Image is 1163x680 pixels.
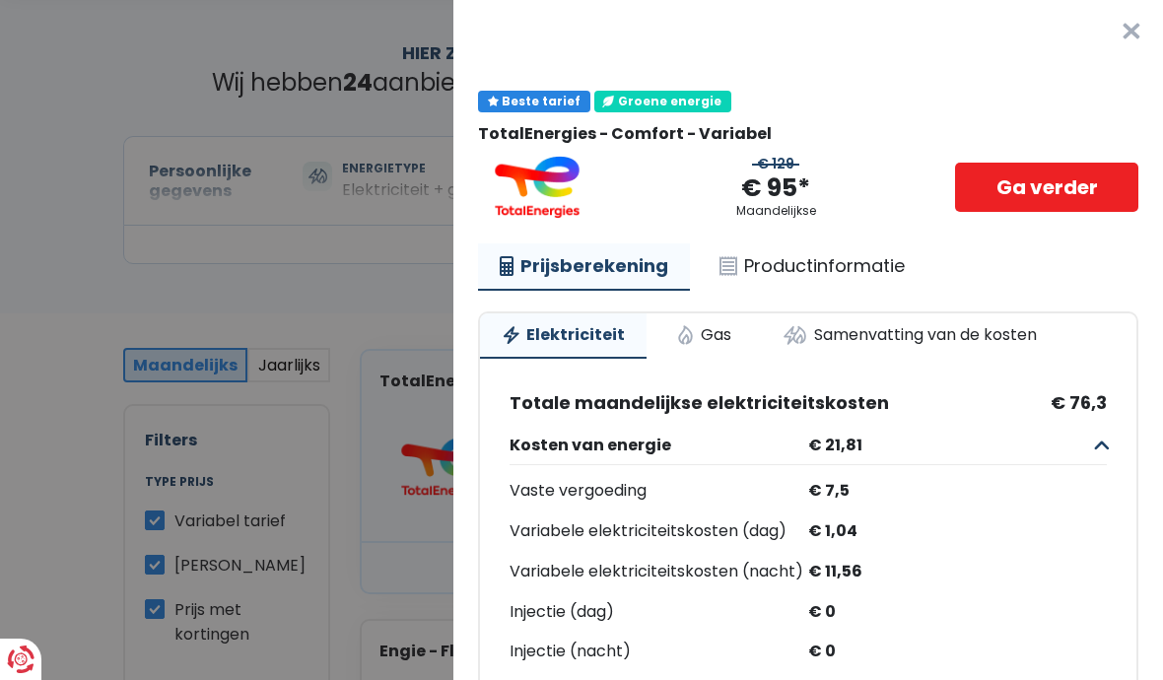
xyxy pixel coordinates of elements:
[654,313,753,357] a: Gas
[741,172,810,205] div: € 95*
[800,436,1091,454] span: € 21,81
[478,124,1138,143] div: TotalEnergies - Comfort - Variabel
[955,163,1138,212] a: Ga verder
[510,558,808,586] div: Variabele elektriciteitskosten (nacht)
[1051,392,1107,414] span: € 76,3
[480,313,647,359] a: Elektriciteit
[510,517,808,546] div: Variabele elektriciteitskosten (dag)
[761,313,1059,357] a: Samenvatting van de kosten
[510,426,1107,465] button: Kosten van energie € 21,81
[808,517,1107,546] div: € 1,04
[808,598,1107,627] div: € 0
[698,243,926,289] a: Productinformatie
[510,598,808,627] div: Injectie (dag)
[510,392,889,414] span: Totale maandelijkse elektriciteitskosten
[510,638,808,666] div: Injectie (nacht)
[510,436,800,454] span: Kosten van energie
[808,638,1107,666] div: € 0
[736,204,816,218] div: Maandelijkse
[808,477,1107,506] div: € 7,5
[594,91,731,112] div: Groene energie
[478,156,596,219] img: TotalEnergies
[478,243,690,291] a: Prijsberekening
[510,477,808,506] div: Vaste vergoeding
[752,156,799,172] div: € 129
[478,91,590,112] div: Beste tarief
[808,558,1107,586] div: € 11,56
